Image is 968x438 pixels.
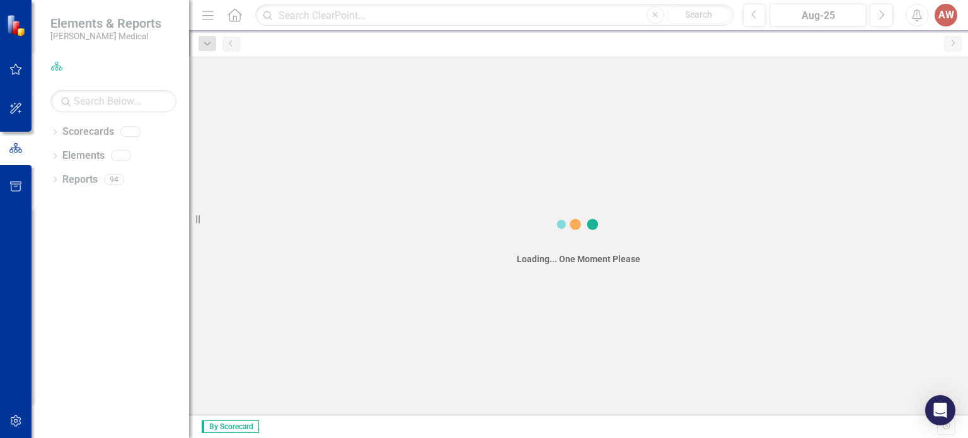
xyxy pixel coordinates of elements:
small: [PERSON_NAME] Medical [50,31,161,41]
span: By Scorecard [202,420,259,433]
input: Search ClearPoint... [255,4,733,26]
button: Search [667,6,730,24]
button: Aug-25 [769,4,867,26]
div: 94 [104,174,124,185]
input: Search Below... [50,90,176,112]
a: Reports [62,173,98,187]
button: AW [935,4,957,26]
span: Elements & Reports [50,16,161,31]
div: Loading... One Moment Please [517,253,640,265]
div: Open Intercom Messenger [925,395,955,425]
span: Search [685,9,712,20]
a: Scorecards [62,125,114,139]
div: Aug-25 [774,8,862,23]
img: ClearPoint Strategy [6,14,28,36]
a: Elements [62,149,105,163]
